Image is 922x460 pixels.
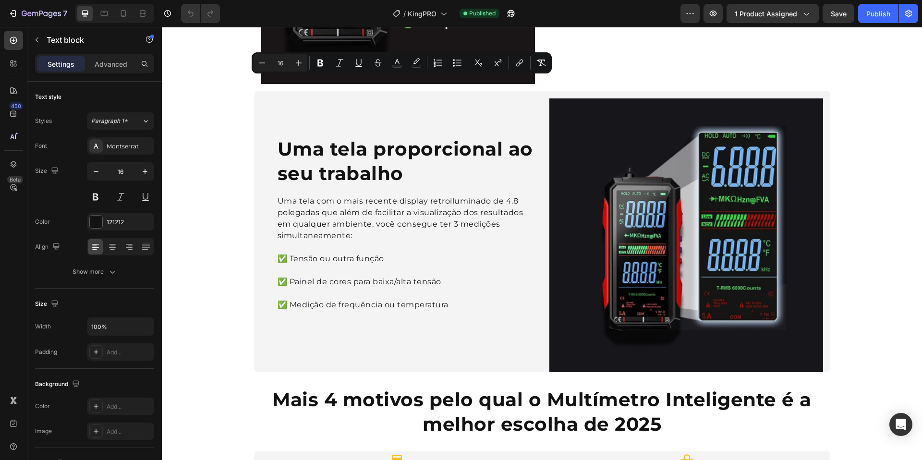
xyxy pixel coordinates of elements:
[35,427,52,436] div: Image
[107,427,152,436] div: Add...
[48,59,74,69] p: Settings
[858,4,898,23] button: Publish
[35,298,61,311] div: Size
[107,142,152,151] div: Montserrat
[73,267,117,277] div: Show more
[63,8,67,19] p: 7
[35,165,61,178] div: Size
[107,402,152,411] div: Add...
[727,4,819,23] button: 1 product assigned
[162,27,922,460] iframe: Design area
[95,59,127,69] p: Advanced
[823,4,854,23] button: Save
[47,34,128,46] p: Text block
[9,102,23,110] div: 450
[831,10,847,18] span: Save
[91,117,128,125] span: Paragraph 1*
[4,4,72,23] button: 7
[35,241,62,254] div: Align
[87,318,154,335] input: Auto
[469,9,496,18] span: Published
[866,9,890,19] div: Publish
[408,9,437,19] span: KingPRO
[181,4,220,23] div: Undo/Redo
[107,348,152,357] div: Add...
[35,117,52,125] div: Styles
[35,322,51,331] div: Width
[35,348,57,356] div: Padding
[35,402,50,411] div: Color
[7,176,23,183] div: Beta
[110,361,650,409] strong: Mais 4 motivos pelo qual o Multímetro Inteligente é a melhor escolha de 2025
[35,142,47,150] div: Font
[35,218,50,226] div: Color
[252,52,552,73] div: Editor contextual toolbar
[35,93,61,101] div: Text style
[889,413,912,436] div: Open Intercom Messenger
[35,378,82,391] div: Background
[735,9,797,19] span: 1 product assigned
[87,112,154,130] button: Paragraph 1*
[35,263,154,280] button: Show more
[403,9,406,19] span: /
[388,72,661,345] img: gempages_538921841880728723-bcacacdb-db22-4132-a66a-f7b1bed9f24b.png
[107,218,152,227] div: 121212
